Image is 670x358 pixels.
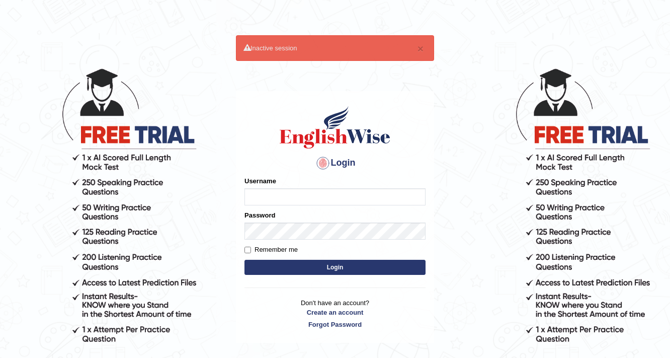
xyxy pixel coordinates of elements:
[236,35,434,61] div: Inactive session
[244,176,276,186] label: Username
[278,105,392,150] img: Logo of English Wise sign in for intelligent practice with AI
[244,260,426,275] button: Login
[244,245,298,255] label: Remember me
[244,308,426,317] a: Create an account
[417,43,424,54] button: ×
[244,320,426,329] a: Forgot Password
[244,247,251,253] input: Remember me
[244,155,426,171] h4: Login
[244,210,275,220] label: Password
[244,298,426,329] p: Don't have an account?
